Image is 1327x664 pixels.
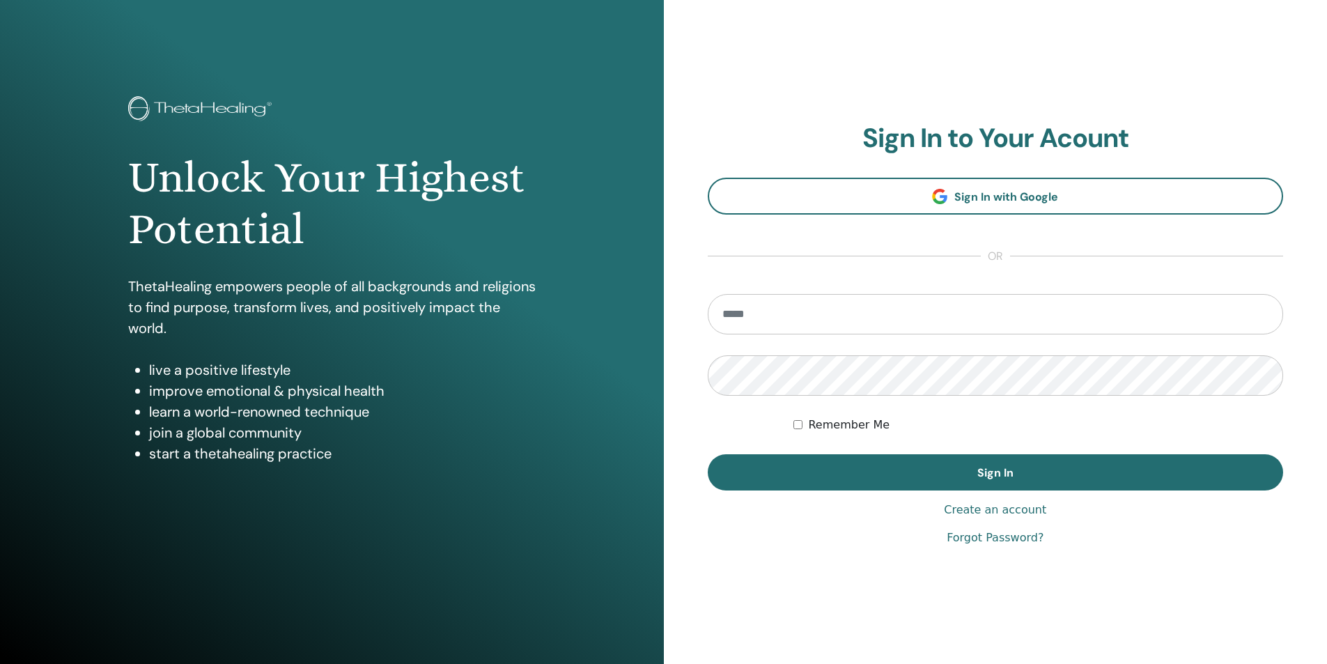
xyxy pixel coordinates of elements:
[944,502,1046,518] a: Create an account
[149,401,536,422] li: learn a world-renowned technique
[128,152,536,256] h1: Unlock Your Highest Potential
[149,422,536,443] li: join a global community
[149,360,536,380] li: live a positive lifestyle
[981,248,1010,265] span: or
[793,417,1283,433] div: Keep me authenticated indefinitely or until I manually logout
[808,417,890,433] label: Remember Me
[708,454,1284,491] button: Sign In
[977,465,1014,480] span: Sign In
[708,178,1284,215] a: Sign In with Google
[149,443,536,464] li: start a thetahealing practice
[947,530,1043,546] a: Forgot Password?
[149,380,536,401] li: improve emotional & physical health
[954,190,1058,204] span: Sign In with Google
[128,276,536,339] p: ThetaHealing empowers people of all backgrounds and religions to find purpose, transform lives, a...
[708,123,1284,155] h2: Sign In to Your Acount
